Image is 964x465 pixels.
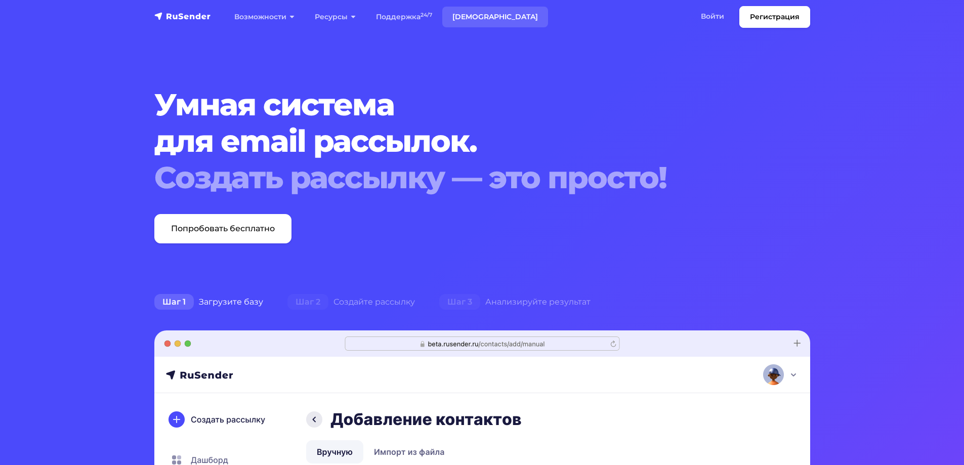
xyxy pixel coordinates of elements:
div: Создать рассылку — это просто! [154,159,755,196]
span: Шаг 3 [439,294,480,310]
a: Войти [691,6,734,27]
a: Возможности [224,7,305,27]
span: Шаг 1 [154,294,194,310]
a: Регистрация [739,6,810,28]
div: Загрузите базу [142,292,275,312]
a: Попробовать бесплатно [154,214,291,243]
a: Поддержка24/7 [366,7,442,27]
a: [DEMOGRAPHIC_DATA] [442,7,548,27]
span: Шаг 2 [287,294,328,310]
sup: 24/7 [421,12,432,18]
a: Ресурсы [305,7,366,27]
h1: Умная система для email рассылок. [154,87,755,196]
img: RuSender [154,11,211,21]
div: Создайте рассылку [275,292,427,312]
div: Анализируйте результат [427,292,603,312]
